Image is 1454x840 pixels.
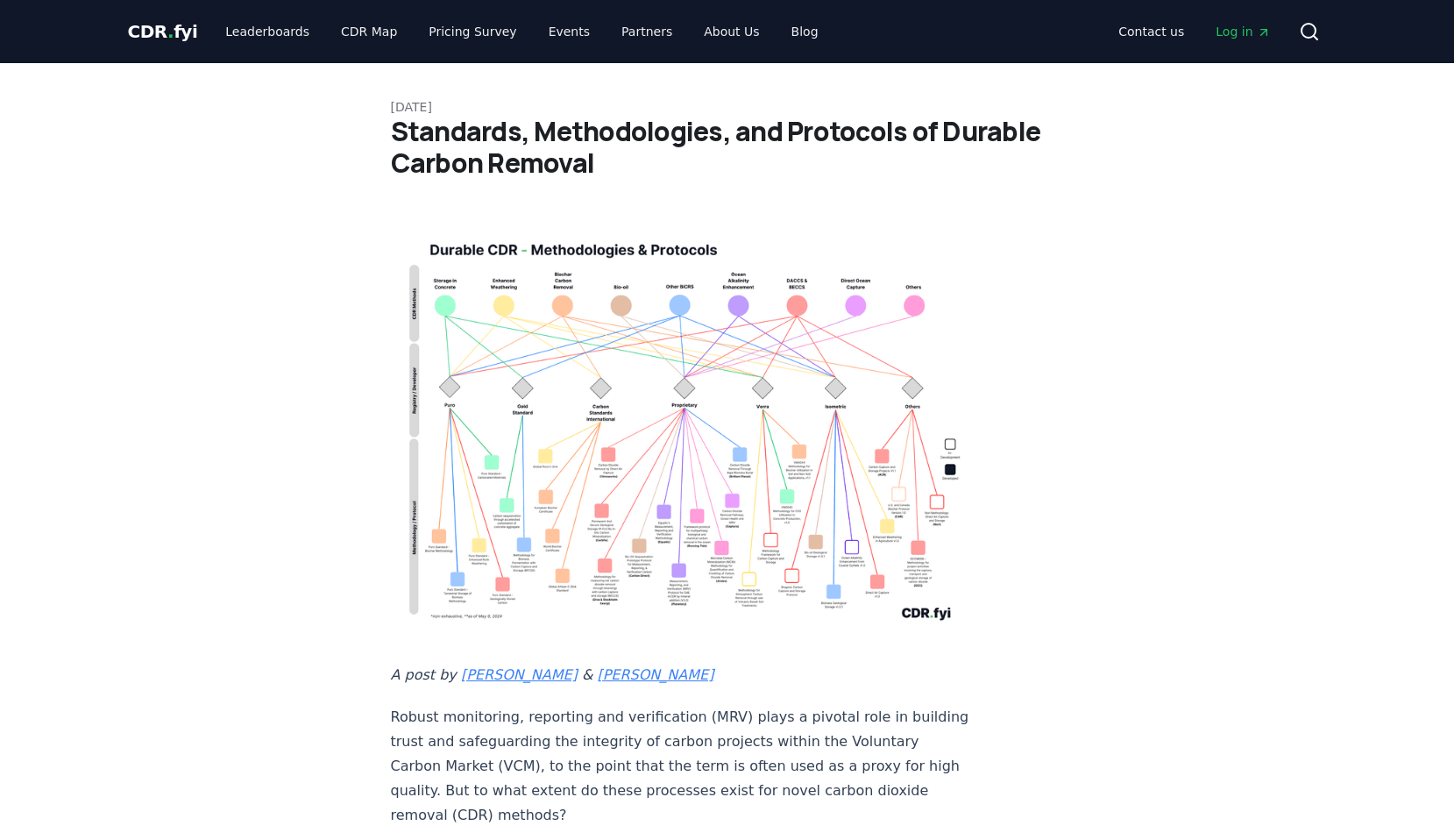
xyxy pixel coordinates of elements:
[582,666,592,683] em: &
[1202,16,1284,47] a: Log in
[777,16,833,47] a: Blog
[690,16,773,47] a: About Us
[391,666,457,683] em: A post by
[535,16,604,47] a: Events
[327,16,411,47] a: CDR Map
[415,16,530,47] a: Pricing Survey
[128,21,198,42] span: CDR fyi
[1104,16,1284,47] nav: Main
[597,666,713,683] a: [PERSON_NAME]
[1216,23,1270,40] span: Log in
[211,16,323,47] a: Leaderboards
[1104,16,1198,47] a: Contact us
[128,19,198,44] a: CDR.fyi
[607,16,686,47] a: Partners
[391,705,971,828] p: Robust monitoring, reporting and verification (MRV) plays a pivotal role in building trust and sa...
[391,116,1064,179] h1: Standards, Methodologies, and Protocols of Durable Carbon Removal
[461,666,578,683] a: [PERSON_NAME]
[211,16,832,47] nav: Main
[167,21,174,42] span: .
[391,221,971,635] img: blog post image
[391,98,1064,116] p: [DATE]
